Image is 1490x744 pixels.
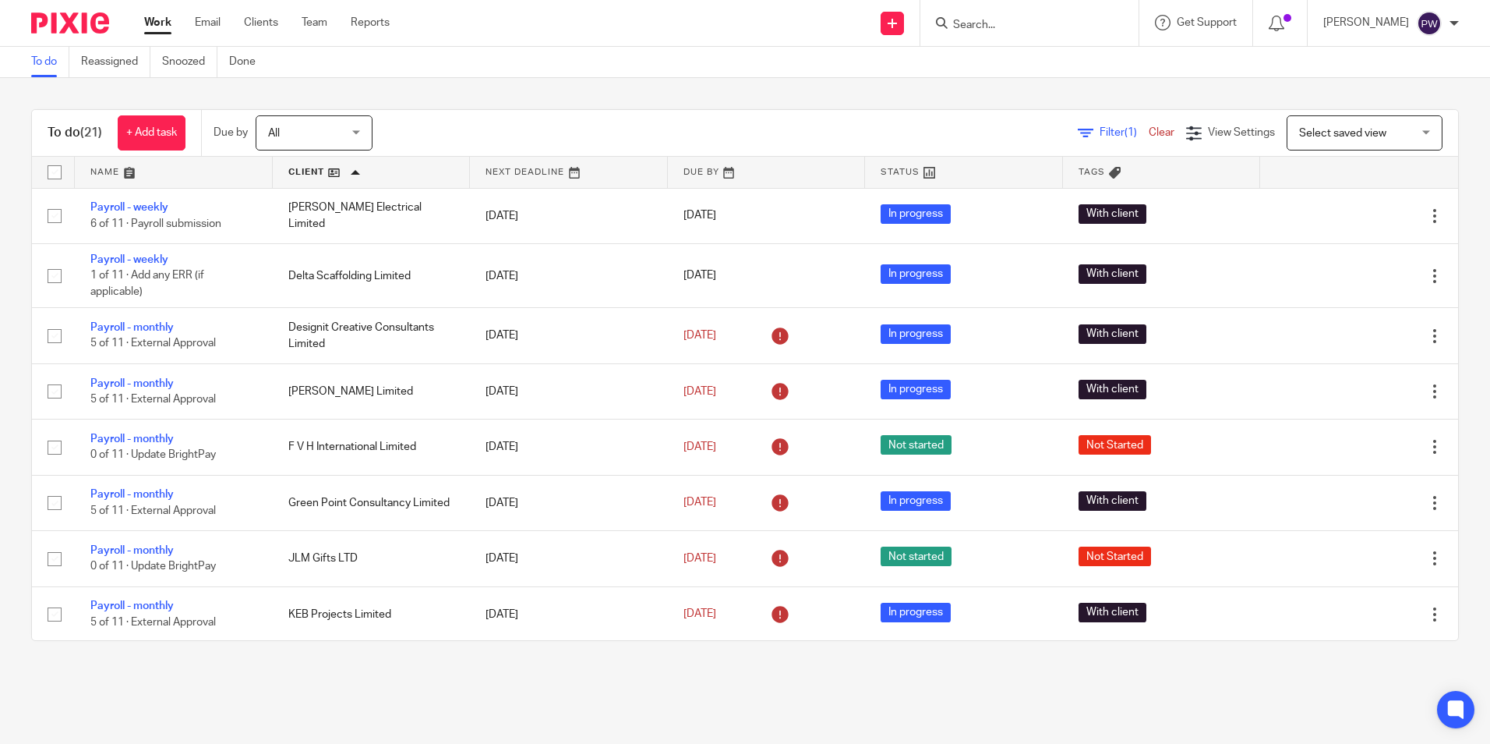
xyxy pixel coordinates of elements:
[1079,264,1146,284] span: With client
[1079,324,1146,344] span: With client
[90,254,168,265] a: Payroll - weekly
[244,15,278,30] a: Clients
[273,243,471,307] td: Delta Scaffolding Limited
[881,264,951,284] span: In progress
[273,420,471,475] td: F V H International Limited
[118,115,185,151] a: + Add task
[683,609,716,620] span: [DATE]
[195,15,221,30] a: Email
[881,380,951,399] span: In progress
[881,603,951,622] span: In progress
[1079,204,1146,224] span: With client
[470,308,668,363] td: [DATE]
[683,211,716,221] span: [DATE]
[683,498,716,508] span: [DATE]
[144,15,171,30] a: Work
[881,204,951,224] span: In progress
[881,324,951,344] span: In progress
[273,363,471,419] td: [PERSON_NAME] Limited
[90,545,174,556] a: Payroll - monthly
[31,47,69,77] a: To do
[470,420,668,475] td: [DATE]
[470,243,668,307] td: [DATE]
[1417,11,1442,36] img: svg%3E
[683,330,716,341] span: [DATE]
[80,126,102,139] span: (21)
[470,586,668,642] td: [DATE]
[229,47,267,77] a: Done
[273,308,471,363] td: Designit Creative Consultants Limited
[470,475,668,530] td: [DATE]
[162,47,217,77] a: Snoozed
[1323,15,1409,30] p: [PERSON_NAME]
[683,271,716,282] span: [DATE]
[1177,17,1237,28] span: Get Support
[470,188,668,243] td: [DATE]
[273,531,471,586] td: JLM Gifts LTD
[90,561,216,572] span: 0 of 11 · Update BrightPay
[351,15,390,30] a: Reports
[470,363,668,419] td: [DATE]
[90,434,174,445] a: Payroll - monthly
[1125,127,1137,138] span: (1)
[1079,168,1105,176] span: Tags
[48,125,102,141] h1: To do
[90,601,174,611] a: Payroll - monthly
[881,491,951,511] span: In progress
[1299,128,1386,139] span: Select saved view
[881,435,952,455] span: Not started
[90,271,204,298] span: 1 of 11 · Add any ERR (if applicable)
[1208,127,1275,138] span: View Settings
[1079,491,1146,511] span: With client
[470,531,668,586] td: [DATE]
[273,475,471,530] td: Green Point Consultancy Limited
[273,188,471,243] td: [PERSON_NAME] Electrical Limited
[90,617,216,628] span: 5 of 11 · External Approval
[90,505,216,516] span: 5 of 11 · External Approval
[90,338,216,349] span: 5 of 11 · External Approval
[1149,127,1174,138] a: Clear
[1079,380,1146,399] span: With client
[1079,603,1146,622] span: With client
[214,125,248,140] p: Due by
[683,553,716,564] span: [DATE]
[90,378,174,389] a: Payroll - monthly
[881,547,952,566] span: Not started
[273,586,471,642] td: KEB Projects Limited
[81,47,150,77] a: Reassigned
[1079,547,1151,566] span: Not Started
[302,15,327,30] a: Team
[1079,435,1151,455] span: Not Started
[31,12,109,34] img: Pixie
[683,441,716,452] span: [DATE]
[90,394,216,405] span: 5 of 11 · External Approval
[683,386,716,397] span: [DATE]
[952,19,1092,33] input: Search
[1100,127,1149,138] span: Filter
[90,450,216,461] span: 0 of 11 · Update BrightPay
[90,202,168,213] a: Payroll - weekly
[268,128,280,139] span: All
[90,218,221,229] span: 6 of 11 · Payroll submission
[90,489,174,500] a: Payroll - monthly
[90,322,174,333] a: Payroll - monthly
